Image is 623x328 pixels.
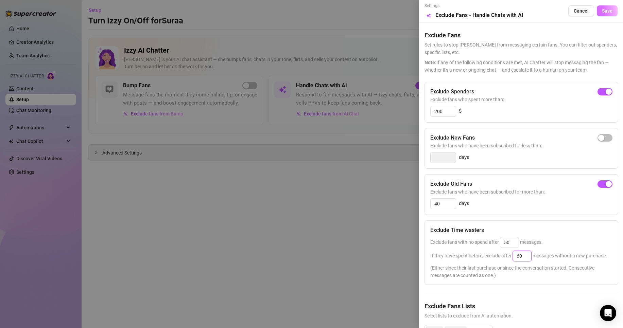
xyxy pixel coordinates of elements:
[425,59,618,74] span: If any of the following conditions are met, AI Chatter will stop messaging the fan — whether it's...
[425,31,618,40] h5: Exclude Fans
[425,302,618,311] h5: Exclude Fans Lists
[430,253,607,258] span: If they have spent before, exclude after messages without a new purchase.
[459,200,469,208] span: days
[602,8,612,14] span: Save
[425,41,618,56] span: Set rules to stop [PERSON_NAME] from messaging certain fans. You can filter out spenders, specifi...
[430,226,484,234] h5: Exclude Time wasters
[430,239,543,245] span: Exclude fans with no spend after messages.
[600,305,616,321] div: Open Intercom Messenger
[425,60,436,65] span: Note:
[430,134,475,142] h5: Exclude New Fans
[430,188,612,196] span: Exclude fans who have been subscribed for more than:
[430,88,474,96] h5: Exclude Spenders
[435,11,523,19] h5: Exclude Fans - Handle Chats with AI
[425,312,618,320] span: Select lists to exclude from AI automation.
[459,153,469,162] span: days
[430,96,612,103] span: Exclude fans who spent more than:
[574,8,589,14] span: Cancel
[568,5,594,16] button: Cancel
[597,5,618,16] button: Save
[430,180,472,188] h5: Exclude Old Fans
[425,3,523,9] span: Settings
[430,264,612,279] span: (Either since their last purchase or since the conversation started. Consecutive messages are cou...
[459,107,462,115] span: $
[430,142,612,149] span: Exclude fans who have been subscribed for less than:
